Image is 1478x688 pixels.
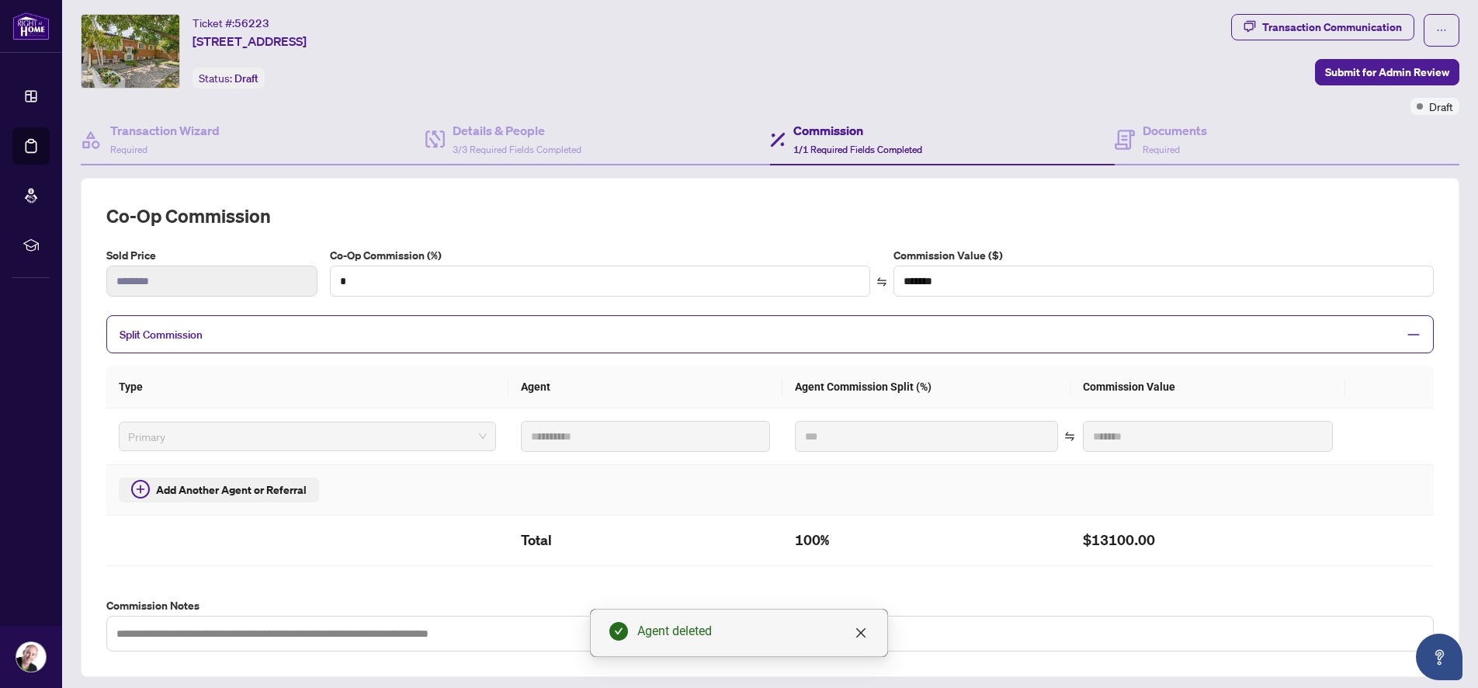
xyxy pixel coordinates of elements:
[1064,431,1075,442] span: swap
[453,144,581,155] span: 3/3 Required Fields Completed
[637,622,869,641] div: Agent deleted
[131,480,150,499] span: plus-circle
[855,627,867,639] span: close
[119,478,319,502] button: Add Another Agent or Referral
[793,121,922,140] h4: Commission
[193,14,269,32] div: Ticket #:
[156,481,307,499] span: Add Another Agent or Referral
[1315,59,1459,85] button: Submit for Admin Review
[106,597,1434,614] label: Commission Notes
[110,121,220,140] h4: Transaction Wizard
[893,247,1434,264] label: Commission Value ($)
[1143,121,1207,140] h4: Documents
[193,68,265,89] div: Status:
[793,144,922,155] span: 1/1 Required Fields Completed
[876,276,887,287] span: swap
[1143,144,1180,155] span: Required
[106,203,1434,228] h2: Co-op Commission
[110,144,147,155] span: Required
[1436,25,1447,36] span: ellipsis
[120,328,203,342] span: Split Commission
[82,15,179,88] img: IMG-X12407901_1.jpg
[1407,328,1421,342] span: minus
[1262,15,1402,40] div: Transaction Communication
[106,366,508,408] th: Type
[12,12,50,40] img: logo
[521,528,770,553] h2: Total
[795,528,1058,553] h2: 100%
[508,366,782,408] th: Agent
[1083,528,1332,553] h2: $13100.00
[1416,634,1462,680] button: Open asap
[106,247,317,264] label: Sold Price
[234,16,269,30] span: 56223
[852,624,869,641] a: Close
[1070,366,1344,408] th: Commission Value
[16,642,46,672] img: Profile Icon
[106,315,1434,353] div: Split Commission
[234,71,258,85] span: Draft
[1325,60,1449,85] span: Submit for Admin Review
[1429,98,1453,115] span: Draft
[128,425,487,448] span: Primary
[609,622,628,641] span: check-circle
[1231,14,1414,40] button: Transaction Communication
[330,247,870,264] label: Co-Op Commission (%)
[453,121,581,140] h4: Details & People
[193,32,307,50] span: [STREET_ADDRESS]
[782,366,1070,408] th: Agent Commission Split (%)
